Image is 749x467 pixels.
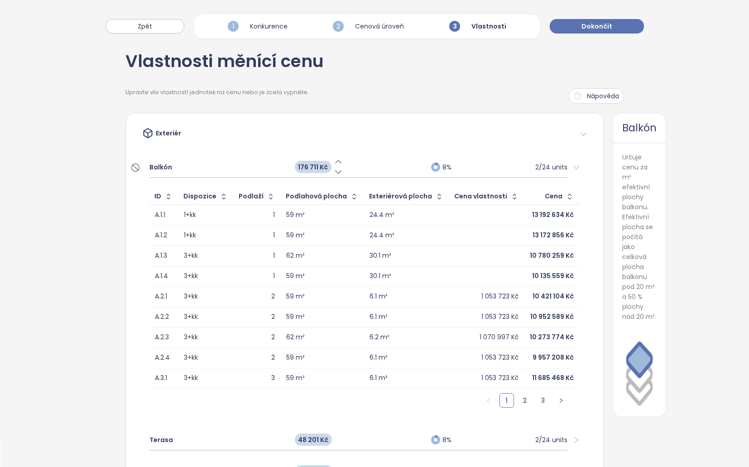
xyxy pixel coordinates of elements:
span: 2 [333,21,344,32]
span: 1 [228,21,239,32]
div: 24.4 m² [370,231,394,240]
div: 3+kk [184,252,198,260]
span: 8% [442,435,451,445]
div: Exteriérová plocha [369,193,432,199]
div: 6.1 m² [370,374,388,382]
div: Podlahová plocha [286,193,347,199]
div: A.2.1 [155,293,167,301]
div: 10 135 559 Kč [532,272,574,280]
li: Předchozí strana [481,393,496,408]
div: Exteriér [142,128,575,141]
button: left [481,393,496,408]
div: 1 [273,252,275,260]
span: right [573,437,580,443]
div: 6.1 m² [370,313,388,321]
div: 59 m² [286,293,305,301]
div: Vlastnosti [447,19,509,34]
div: 62 m² [286,252,305,260]
div: 1 053 723 Kč [481,313,519,321]
span: Balkón [149,162,172,172]
span: left [486,398,491,403]
div: 59 m² [286,313,305,321]
div: 1 070 997 Kč [480,333,519,342]
div: 3 [271,374,275,382]
button: right [554,393,568,408]
div: 11 685 468 Kč [532,374,574,382]
div: 62 m² [286,333,305,342]
div: 3+kk [184,354,198,362]
div: Dispozice [183,193,216,199]
div: 3+kk [184,333,198,342]
div: 6.1 m² [370,293,388,301]
div: 1 [273,272,275,280]
div: Vlastnosti měnící cenu [125,53,324,79]
div: 3+kk [184,374,198,382]
div: Cena vlastnosti [454,193,507,199]
div: 59 m² [286,354,305,362]
div: A.2.3 [155,333,169,342]
span: 8% [442,162,451,172]
div: 3+kk [184,272,198,280]
div: 1 [273,211,275,219]
div: 10 421 104 Kč [533,293,574,301]
div: 1 [273,231,275,240]
span: Zpět [138,21,152,31]
span: right [580,131,587,138]
li: 2 [518,393,532,408]
span: Nápověda [587,91,619,101]
div: A.1.3 [155,252,167,260]
a: 3 [536,394,550,407]
div: 2/24 units [535,435,567,445]
div: Upravte vliv vlastností jednotek na cenu nebo je zcela vypněte. [125,88,309,104]
div: 1+kk [184,211,196,219]
div: Cena [545,193,562,199]
div: 9 957 208 Kč [533,354,574,362]
div: A.2.4 [155,354,170,362]
div: 3+kk [184,313,198,321]
div: Konkurence [226,19,290,34]
div: 59 m² [286,272,305,280]
div: 1 053 723 Kč [481,293,519,301]
div: 6.1 m² [370,354,388,362]
div: 13 192 634 Kč [532,211,574,219]
div: ID [154,193,161,199]
a: 2 [518,394,532,407]
div: Podlaží [239,193,264,199]
span: 48 201 Kč [295,433,332,446]
div: 59 m² [286,231,305,240]
span: 176 711 Kč [295,161,331,173]
span: right [558,398,564,403]
div: 3+kk [184,293,198,301]
div: 10 952 589 Kč [530,313,574,321]
div: 10 273 774 Kč [530,333,574,342]
div: 1 053 723 Kč [481,354,519,362]
div: 59 m² [286,211,305,219]
div: 30.1 m² [370,252,391,260]
li: 3 [536,393,550,408]
div: A.3.1 [155,374,167,382]
button: Nápověda [568,88,624,104]
div: A.2.2 [155,313,169,321]
div: 30.1 m² [370,272,391,280]
span: Určuje cenu za m² efektivní plochy balkonu. Efektivní plocha se počítá jako celková plocha balkon... [613,143,666,331]
div: 2/24 units [535,162,567,172]
span: 3 [449,21,460,32]
div: 2 [271,354,275,362]
div: Balkón [613,113,666,143]
a: 1 [500,394,514,407]
span: right [573,164,580,171]
div: 13 172 856 Kč [533,231,574,240]
span: Dokončit [581,21,612,31]
div: 6.2 m² [370,333,389,342]
div: A.1.4 [155,272,168,280]
img: Floor Plan [622,340,657,408]
div: 2 [271,313,275,321]
div: A.1.2 [155,231,167,240]
li: Následující strana [554,393,568,408]
div: 2 [271,293,275,301]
